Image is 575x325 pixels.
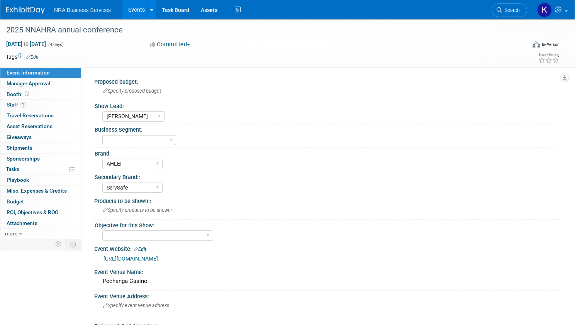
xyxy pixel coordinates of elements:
[7,177,29,183] span: Playbook
[7,198,24,205] span: Budget
[7,102,26,108] span: Staff
[20,102,26,108] span: 1
[0,100,81,110] a: Staff1
[47,42,64,47] span: (4 days)
[147,41,193,49] button: Committed
[95,171,556,181] div: Secondary Brand::
[0,207,81,218] a: ROI, Objectives & ROO
[477,40,560,52] div: Event Format
[538,53,559,57] div: Event Rating
[541,42,560,47] div: In-Person
[7,123,53,129] span: Asset Reservations
[0,110,81,121] a: Travel Reservations
[95,124,556,134] div: Business Segment:
[103,88,161,94] span: Specify proposed budget
[7,112,54,118] span: Travel Reservations
[100,275,554,287] div: Pechanga Casino
[5,230,17,237] span: more
[7,91,31,97] span: Booth
[22,41,30,47] span: to
[0,175,81,185] a: Playbook
[26,54,39,60] a: Edit
[0,121,81,132] a: Asset Reservations
[94,266,560,276] div: Event Venue Name:
[533,41,540,47] img: Format-Inperson.png
[0,89,81,100] a: Booth
[7,220,37,226] span: Attachments
[23,91,31,97] span: Booth not reserved yet
[103,256,158,262] a: [URL][DOMAIN_NAME]
[0,154,81,164] a: Sponsorships
[95,148,556,157] div: Brand:
[7,209,58,215] span: ROI, Objectives & ROO
[0,229,81,239] a: more
[95,220,556,229] div: Objective for this Show:
[7,145,32,151] span: Shipments
[103,303,169,308] span: Specify event venue address
[103,207,172,213] span: Specify products to be shown:
[94,76,560,86] div: Proposed budget:
[537,3,552,17] img: Kay Allen
[6,7,45,14] img: ExhibitDay
[0,196,81,207] a: Budget
[94,195,560,205] div: Products to be shown::
[54,7,111,13] span: NRA Business Services
[6,53,39,61] td: Tags
[95,100,556,110] div: Show Lead:
[6,41,46,47] span: [DATE] [DATE]
[492,3,527,17] a: Search
[65,239,81,249] td: Toggle Event Tabs
[7,69,50,76] span: Event Information
[7,188,67,194] span: Misc. Expenses & Credits
[0,132,81,142] a: Giveaways
[0,218,81,229] a: Attachments
[502,7,520,13] span: Search
[0,68,81,78] a: Event Information
[0,143,81,153] a: Shipments
[134,247,146,252] a: Edit
[52,239,65,249] td: Personalize Event Tab Strip
[6,166,19,172] span: Tasks
[0,164,81,174] a: Tasks
[7,156,40,162] span: Sponsorships
[7,134,32,140] span: Giveaways
[0,78,81,89] a: Manager Approval
[7,80,50,86] span: Manager Approval
[94,243,560,253] div: Event Website:
[0,186,81,196] a: Misc. Expenses & Credits
[94,291,560,300] div: Event Venue Address:
[3,23,512,37] div: 2025 NNAHRA annual conference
